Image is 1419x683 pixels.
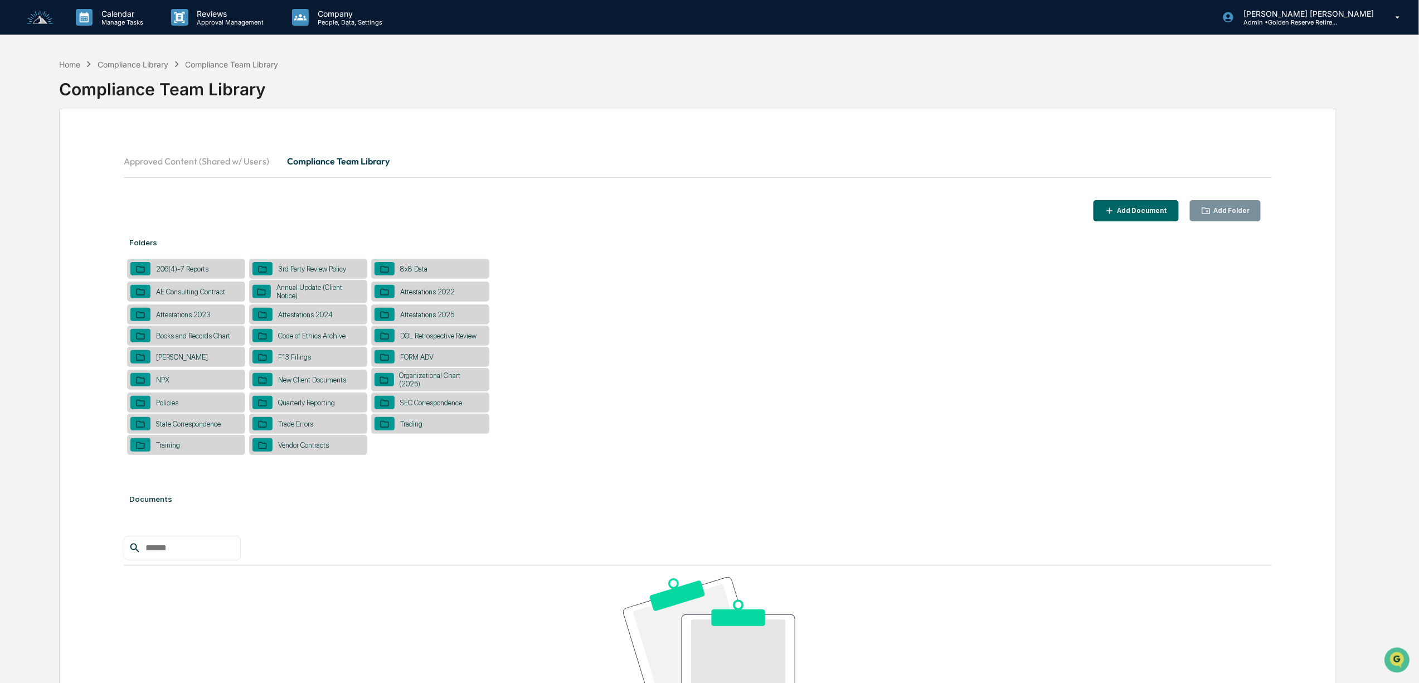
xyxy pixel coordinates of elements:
[98,60,168,69] div: Compliance Library
[1235,9,1379,18] p: [PERSON_NAME] [PERSON_NAME]
[273,376,352,384] div: New Client Documents
[150,265,214,273] div: 206(4)-7 Reports
[38,97,141,106] div: We're available if you need us!
[273,441,334,449] div: Vendor Contracts
[189,89,203,103] button: Start new chat
[7,137,76,157] a: 🖐️Preclearance
[150,441,186,449] div: Training
[111,190,135,198] span: Pylon
[150,376,175,384] div: NPX
[11,163,20,172] div: 🔎
[11,24,203,42] p: How can we help?
[273,332,351,340] div: Code of Ethics Archive
[185,60,278,69] div: Compliance Team Library
[124,227,1272,258] div: Folders
[150,288,231,296] div: AE Consulting Contract
[395,399,468,407] div: SEC Correspondence
[309,18,388,26] p: People, Data, Settings
[395,265,433,273] div: 8x8 Data
[76,137,143,157] a: 🗄️Attestations
[150,420,226,428] div: State Correspondence
[395,420,428,428] div: Trading
[188,18,270,26] p: Approval Management
[11,142,20,151] div: 🖐️
[22,162,70,173] span: Data Lookup
[278,148,399,175] button: Compliance Team Library
[38,86,183,97] div: Start new chat
[93,9,149,18] p: Calendar
[92,141,138,152] span: Attestations
[79,189,135,198] a: Powered byPylon
[150,399,184,407] div: Policies
[395,288,460,296] div: Attestations 2022
[150,353,213,361] div: [PERSON_NAME]
[1115,207,1168,215] div: Add Document
[1094,200,1179,222] button: Add Document
[1211,207,1250,215] div: Add Folder
[273,353,317,361] div: F13 Filings
[22,141,72,152] span: Preclearance
[188,9,270,18] p: Reviews
[273,420,319,428] div: Trade Errors
[1235,18,1338,26] p: Admin • Golden Reserve Retirement
[124,148,1272,175] div: secondary tabs example
[150,311,216,319] div: Attestations 2023
[11,86,31,106] img: 1746055101610-c473b297-6a78-478c-a979-82029cc54cd1
[273,265,352,273] div: 3rd Party Review Policy
[150,332,236,340] div: Books and Records Chart
[93,18,149,26] p: Manage Tasks
[124,483,1272,515] div: Documents
[395,353,439,361] div: FORM ADV
[1190,200,1261,222] button: Add Folder
[1383,646,1413,676] iframe: Open customer support
[395,311,460,319] div: Attestations 2025
[395,332,482,340] div: DOL Retrospective Review
[59,60,80,69] div: Home
[309,9,388,18] p: Company
[271,283,364,300] div: Annual Update (Client Notice)
[81,142,90,151] div: 🗄️
[273,399,341,407] div: Quarterly Reporting
[273,311,338,319] div: Attestations 2024
[394,371,486,388] div: Organizational Chart (2025)
[7,158,75,178] a: 🔎Data Lookup
[124,148,278,175] button: Approved Content (Shared w/ Users)
[27,10,54,25] img: logo
[59,70,1336,99] div: Compliance Team Library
